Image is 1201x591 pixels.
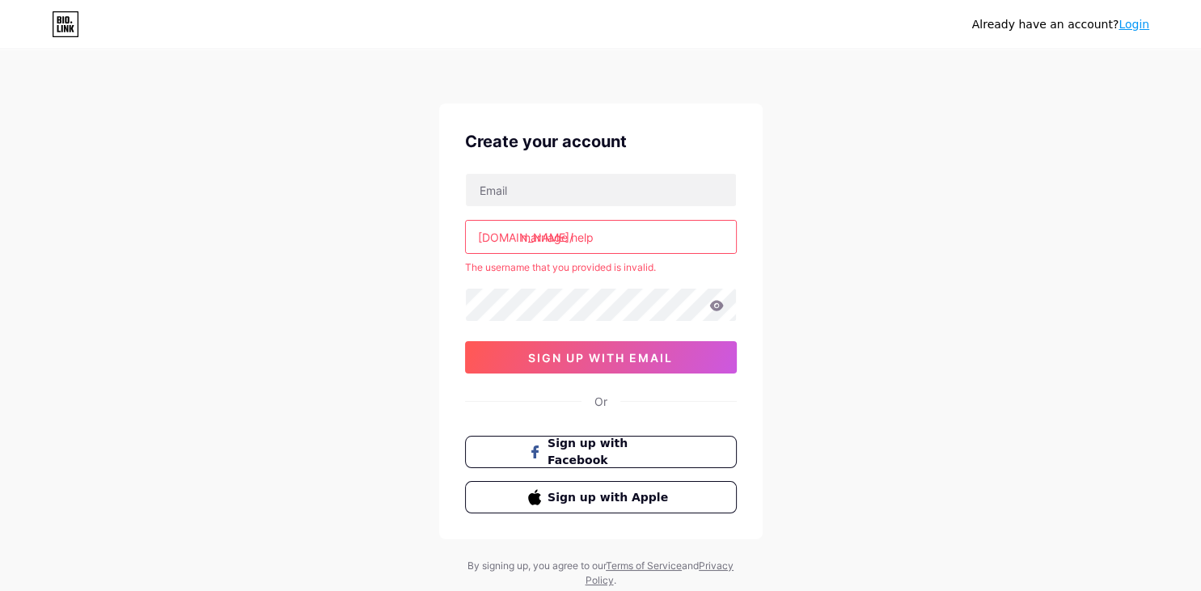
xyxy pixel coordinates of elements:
div: Already have an account? [972,16,1149,33]
div: By signing up, you agree to our and . [463,559,738,588]
span: sign up with email [528,351,673,365]
button: Sign up with Facebook [465,436,737,468]
button: Sign up with Apple [465,481,737,513]
a: Terms of Service [606,559,682,572]
div: Create your account [465,129,737,154]
input: username [466,221,736,253]
div: [DOMAIN_NAME]/ [478,229,573,246]
a: Login [1119,18,1149,31]
span: Sign up with Facebook [548,435,673,469]
span: Sign up with Apple [548,489,673,506]
button: sign up with email [465,341,737,374]
input: Email [466,174,736,206]
div: Or [594,393,607,410]
div: The username that you provided is invalid. [465,260,737,275]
